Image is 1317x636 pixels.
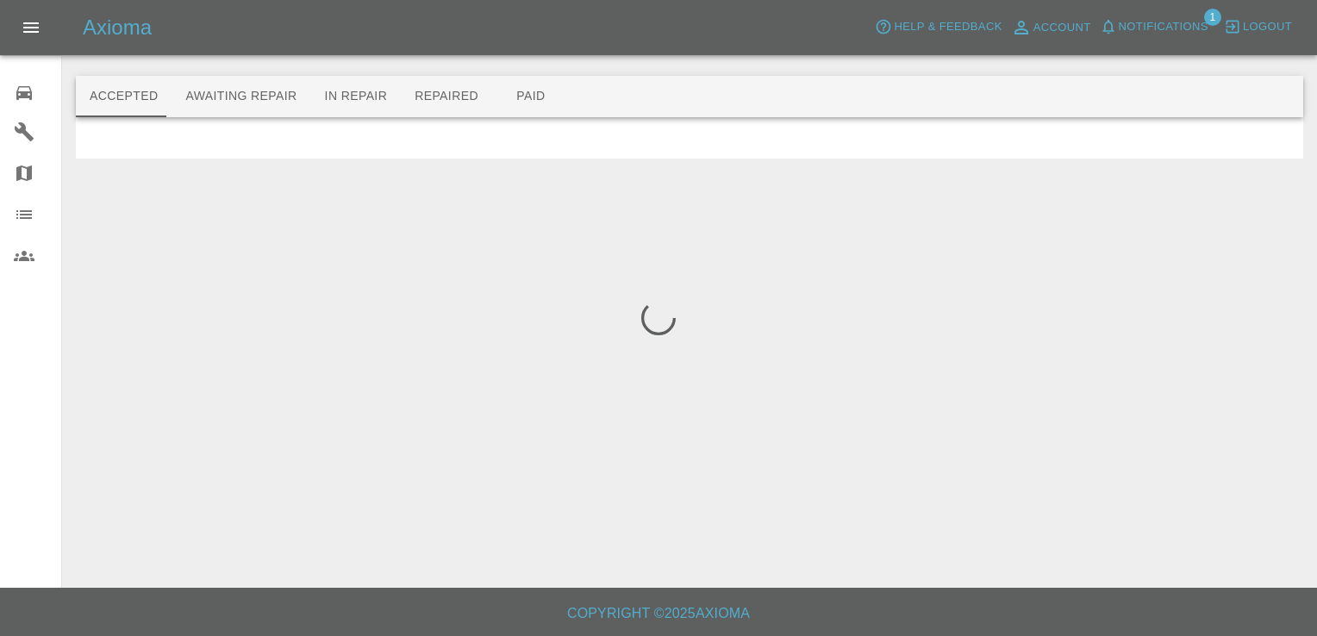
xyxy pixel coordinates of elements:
[1033,18,1091,38] span: Account
[14,602,1303,626] h6: Copyright © 2025 Axioma
[894,17,1002,37] span: Help & Feedback
[1095,14,1213,41] button: Notifications
[10,7,52,48] button: Open drawer
[871,14,1006,41] button: Help & Feedback
[1243,17,1292,37] span: Logout
[1119,17,1208,37] span: Notifications
[1007,14,1095,41] a: Account
[1220,14,1296,41] button: Logout
[83,14,152,41] h5: Axioma
[1204,9,1221,26] span: 1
